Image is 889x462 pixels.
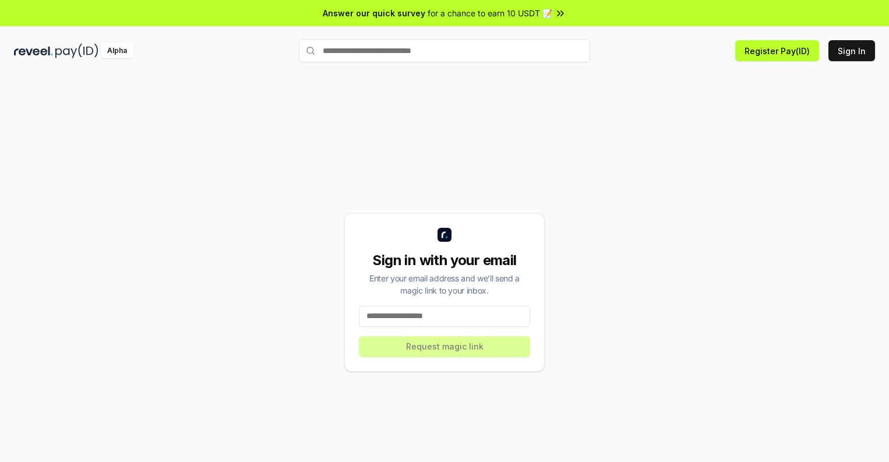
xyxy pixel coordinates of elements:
div: Enter your email address and we’ll send a magic link to your inbox. [359,272,530,297]
img: logo_small [438,228,451,242]
img: pay_id [55,44,98,58]
div: Alpha [101,44,133,58]
button: Sign In [828,40,875,61]
div: Sign in with your email [359,251,530,270]
img: reveel_dark [14,44,53,58]
button: Register Pay(ID) [735,40,819,61]
span: for a chance to earn 10 USDT 📝 [428,7,552,19]
span: Answer our quick survey [323,7,425,19]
